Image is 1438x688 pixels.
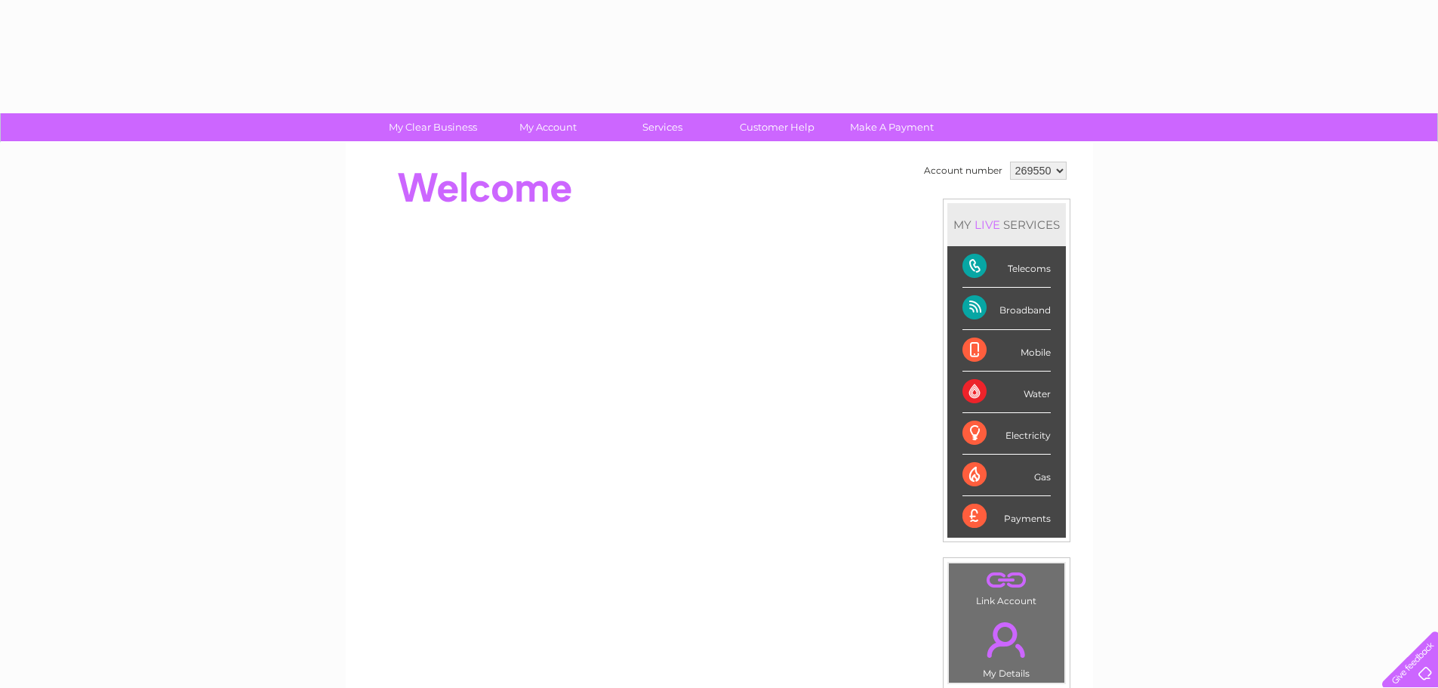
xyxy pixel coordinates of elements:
[971,218,1003,232] div: LIVE
[962,330,1051,372] div: Mobile
[715,113,839,141] a: Customer Help
[600,113,725,141] a: Services
[947,203,1066,246] div: MY SERVICES
[830,113,954,141] a: Make A Payment
[962,413,1051,455] div: Electricity
[962,246,1051,288] div: Telecoms
[962,496,1051,537] div: Payments
[948,563,1065,610] td: Link Account
[962,288,1051,329] div: Broadband
[953,613,1061,666] a: .
[962,372,1051,413] div: Water
[920,158,1006,184] td: Account number
[962,455,1051,496] div: Gas
[371,113,495,141] a: My Clear Business
[948,609,1065,683] td: My Details
[953,567,1061,594] a: .
[485,113,610,141] a: My Account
